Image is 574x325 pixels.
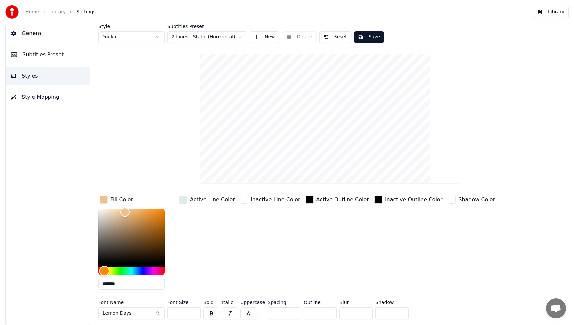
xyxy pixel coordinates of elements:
[222,300,238,305] label: Italic
[446,194,496,205] button: Shadow Color
[98,209,165,263] div: Color
[76,9,95,15] span: Settings
[98,300,165,305] label: Font Name
[385,196,442,204] div: Inactive Outline Color
[339,300,373,305] label: Blur
[6,67,90,85] button: Styles
[25,9,96,15] nav: breadcrumb
[319,31,351,43] button: Reset
[533,6,569,18] button: Library
[304,300,337,305] label: Outline
[458,196,495,204] div: Shadow Color
[354,31,384,43] button: Save
[546,298,566,318] a: Open chat
[304,194,370,205] button: Active Outline Color
[110,196,133,204] div: Fill Color
[373,194,444,205] button: Inactive Outline Color
[240,300,265,305] label: Uppercase
[25,9,39,15] a: Home
[5,5,19,19] img: youka
[251,196,300,204] div: Inactive Line Color
[167,24,247,29] label: Subtitles Preset
[375,300,409,305] label: Shadow
[239,194,302,205] button: Inactive Line Color
[6,24,90,43] button: General
[203,300,219,305] label: Bold
[6,45,90,64] button: Subtitles Preset
[250,31,279,43] button: New
[268,300,301,305] label: Spacing
[22,51,64,59] span: Subtitles Preset
[22,93,59,101] span: Style Mapping
[98,24,165,29] label: Style
[190,196,235,204] div: Active Line Color
[167,300,201,305] label: Font Size
[98,267,165,275] div: Hue
[103,310,132,317] span: Lemon Days
[49,9,66,15] a: Library
[22,72,38,80] span: Styles
[6,88,90,106] button: Style Mapping
[22,30,43,37] span: General
[316,196,369,204] div: Active Outline Color
[98,194,134,205] button: Fill Color
[178,194,236,205] button: Active Line Color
